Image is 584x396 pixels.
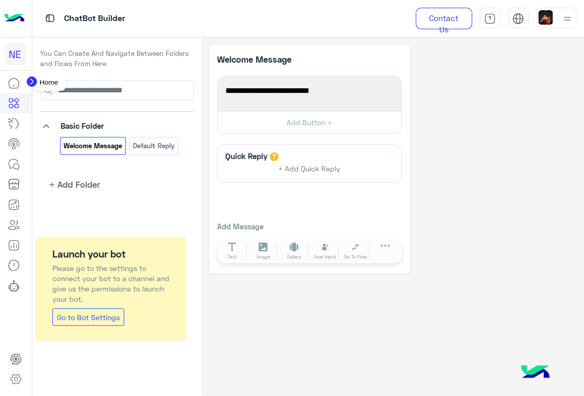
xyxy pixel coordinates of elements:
[225,84,394,97] span: Welcome to your first flow!
[218,111,401,134] button: Add Button +
[344,253,367,261] span: Go To Flow
[310,242,339,261] button: User Input
[63,140,123,152] p: Welcome Message
[40,120,52,132] i: keyboard_arrow_down
[314,253,336,261] span: User Input
[4,43,26,65] div: NE
[52,308,124,326] a: Go to Bot Settings
[40,49,194,69] p: You Can Create And Navigate Between Folders and Flows From Here
[257,253,270,261] span: Image
[280,242,308,261] button: Gallery
[484,13,496,25] img: tab
[52,247,176,261] h5: Launch your bot
[48,181,56,189] i: add
[517,355,553,391] img: hulul-logo.png
[249,242,278,261] button: Image
[52,263,176,304] p: Please go to the settings to connect your bot to a channel and give us the permissions to launch ...
[278,164,340,173] span: + Add Quick Reply
[538,10,553,25] img: userImage
[480,8,500,29] a: tab
[132,140,176,152] p: Default reply
[64,12,125,26] p: ChatBot Builder
[287,253,301,261] span: Gallery
[61,121,104,130] span: Basic Folder
[4,8,25,29] img: Logo
[217,53,309,66] p: Welcome Message
[512,13,524,25] img: tab
[32,74,66,91] div: Home
[40,178,101,191] button: addAdd Folder
[44,12,56,25] img: tab
[561,12,574,25] img: profile
[223,151,270,161] h6: Quick Reply
[227,253,237,261] span: Text
[218,242,247,261] button: Text
[271,161,348,176] button: + Add Quick Reply
[416,8,472,29] a: Contact Us
[57,178,100,191] span: Add Folder
[217,221,402,232] p: Add Message
[341,242,370,261] button: Go To Flow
